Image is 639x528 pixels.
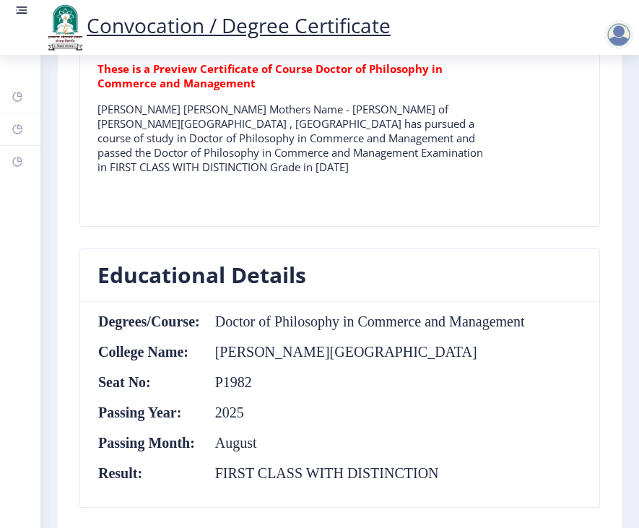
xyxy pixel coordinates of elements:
th: Result: [97,465,201,481]
a: Convocation / Degree Certificate [43,12,391,39]
td: FIRST CLASS WITH DISTINCTION [201,465,526,481]
h3: Educational Details [97,261,306,290]
p: [PERSON_NAME] [PERSON_NAME] Mothers Name - [PERSON_NAME] of [PERSON_NAME][GEOGRAPHIC_DATA] , [GEO... [97,102,485,174]
td: Doctor of Philosophy in Commerce and Management [201,313,526,329]
th: Passing Year: [97,404,201,420]
th: College Name: [97,344,201,360]
th: Passing Month: [97,435,201,451]
td: [PERSON_NAME][GEOGRAPHIC_DATA] [201,344,526,360]
b: These is a Preview Certificate of Course Doctor of Philosophy in Commerce and Management [97,61,443,90]
th: Degrees/Course: [97,313,201,329]
td: 2025 [201,404,526,420]
td: August [201,435,526,451]
img: logo [43,3,87,52]
th: Seat No: [97,374,201,390]
td: P1982 [201,374,526,390]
